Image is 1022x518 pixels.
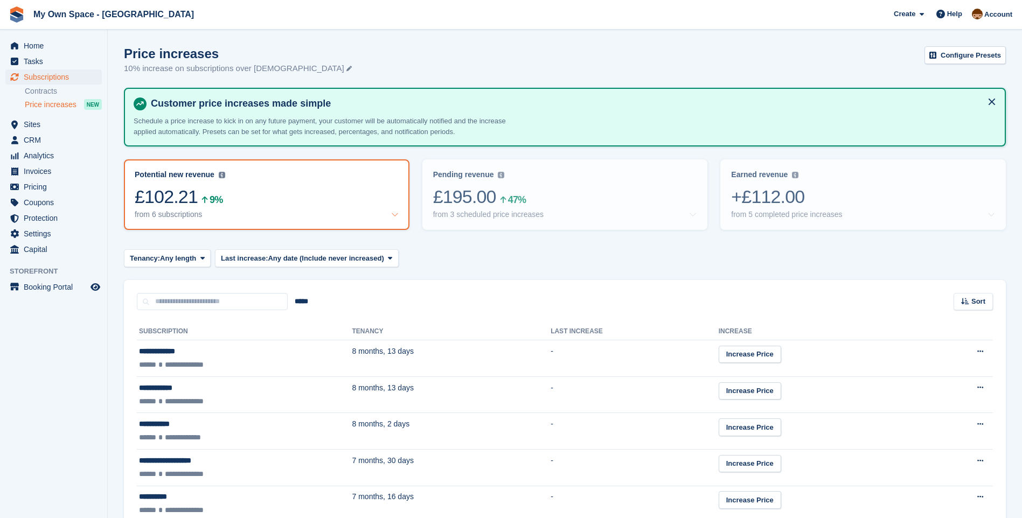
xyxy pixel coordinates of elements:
[551,376,719,413] td: -
[5,164,102,179] a: menu
[24,164,88,179] span: Invoices
[719,323,920,340] th: Increase
[130,253,160,264] span: Tenancy:
[352,419,410,428] span: 8 months, 2 days
[135,170,214,179] div: Potential new revenue
[5,242,102,257] a: menu
[433,210,544,219] div: from 3 scheduled price increases
[352,383,414,392] span: 8 months, 13 days
[719,418,781,436] a: Increase Price
[422,159,708,230] a: Pending revenue £195.00 47% from 3 scheduled price increases
[731,186,995,208] div: +£112.00
[719,455,781,473] a: Increase Price
[5,69,102,85] a: menu
[24,117,88,132] span: Sites
[508,196,526,204] div: 47%
[29,5,198,23] a: My Own Space - [GEOGRAPHIC_DATA]
[137,323,352,340] th: Subscription
[124,62,352,75] p: 10% increase on subscriptions over [DEMOGRAPHIC_DATA]
[219,172,225,178] img: icon-info-grey-7440780725fd019a000dd9b08b2336e03edf1995a4989e88bcd33f0948082b44.svg
[124,159,409,230] a: Potential new revenue £102.21 9% from 6 subscriptions
[551,323,719,340] th: Last increase
[551,449,719,486] td: -
[5,132,102,148] a: menu
[24,179,88,194] span: Pricing
[5,211,102,226] a: menu
[5,148,102,163] a: menu
[719,382,781,400] a: Increase Price
[352,347,414,355] span: 8 months, 13 days
[433,170,494,179] div: Pending revenue
[5,54,102,69] a: menu
[147,97,996,110] h4: Customer price increases made simple
[498,172,504,178] img: icon-info-grey-7440780725fd019a000dd9b08b2336e03edf1995a4989e88bcd33f0948082b44.svg
[24,69,88,85] span: Subscriptions
[24,195,88,210] span: Coupons
[551,340,719,377] td: -
[924,46,1006,64] a: Configure Presets
[9,6,25,23] img: stora-icon-8386f47178a22dfd0bd8f6a31ec36ba5ce8667c1dd55bd0f319d3a0aa187defe.svg
[352,456,414,465] span: 7 months, 30 days
[792,172,798,178] img: icon-info-grey-7440780725fd019a000dd9b08b2336e03edf1995a4989e88bcd33f0948082b44.svg
[5,38,102,53] a: menu
[24,226,88,241] span: Settings
[135,186,399,208] div: £102.21
[24,211,88,226] span: Protection
[24,148,88,163] span: Analytics
[24,242,88,257] span: Capital
[971,296,985,307] span: Sort
[719,346,781,363] a: Increase Price
[5,279,102,295] a: menu
[947,9,962,19] span: Help
[731,210,842,219] div: from 5 completed price increases
[124,249,211,267] button: Tenancy: Any length
[5,117,102,132] a: menu
[984,9,1012,20] span: Account
[210,196,223,204] div: 9%
[352,323,551,340] th: Tenancy
[24,132,88,148] span: CRM
[134,116,511,137] p: Schedule a price increase to kick in on any future payment, your customer will be automatically n...
[5,179,102,194] a: menu
[5,195,102,210] a: menu
[89,281,102,293] a: Preview store
[25,86,102,96] a: Contracts
[352,492,414,501] span: 7 months, 16 days
[10,266,107,277] span: Storefront
[972,9,983,19] img: Paula Harris
[5,226,102,241] a: menu
[221,253,268,264] span: Last increase:
[433,186,697,208] div: £195.00
[894,9,915,19] span: Create
[124,46,352,61] h1: Price increases
[135,210,202,219] div: from 6 subscriptions
[24,54,88,69] span: Tasks
[25,99,102,110] a: Price increases NEW
[160,253,196,264] span: Any length
[551,413,719,450] td: -
[268,253,384,264] span: Any date (Include never increased)
[25,100,77,110] span: Price increases
[215,249,398,267] button: Last increase: Any date (Include never increased)
[731,170,788,179] div: Earned revenue
[720,159,1006,230] a: Earned revenue +£112.00 from 5 completed price increases
[84,99,102,110] div: NEW
[24,38,88,53] span: Home
[719,491,781,509] a: Increase Price
[24,279,88,295] span: Booking Portal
